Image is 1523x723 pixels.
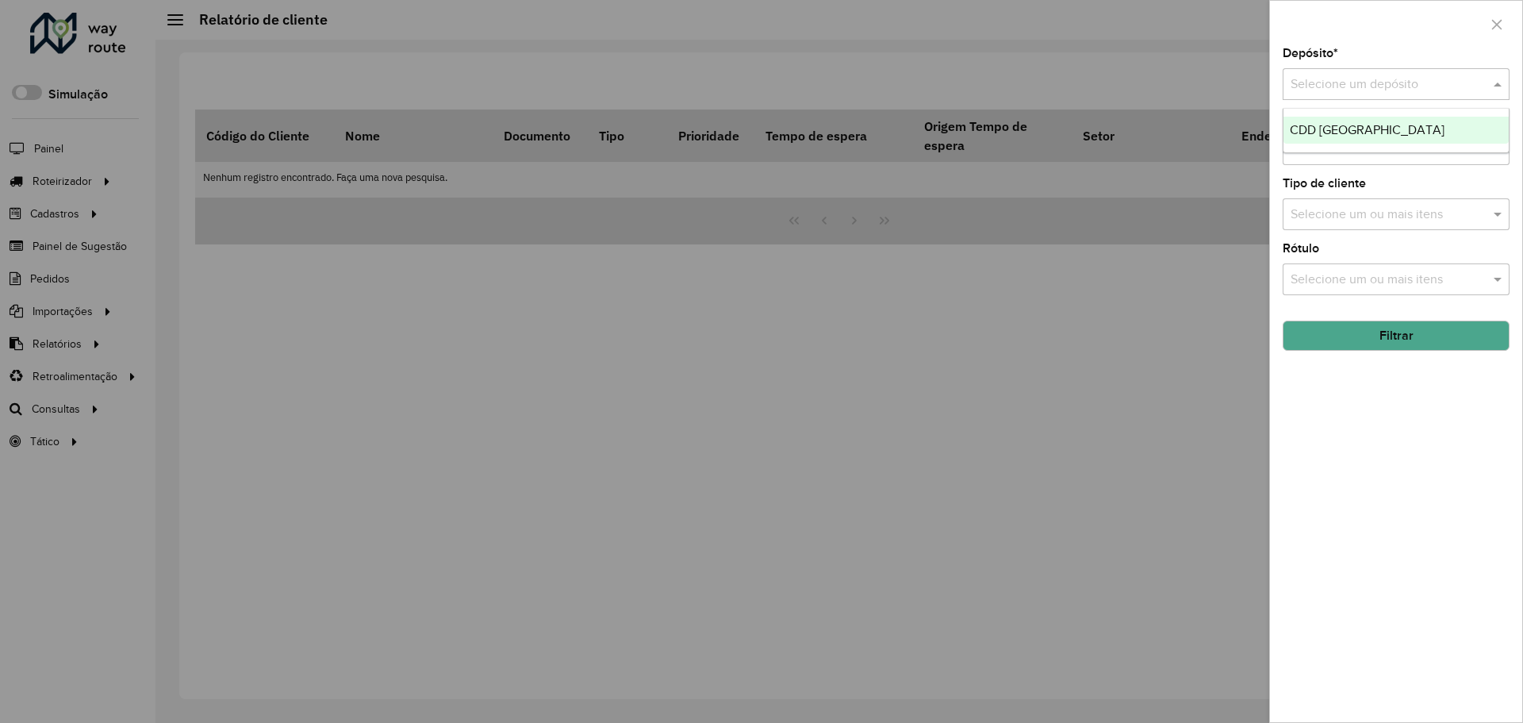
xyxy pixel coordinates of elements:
[1283,44,1338,63] label: Depósito
[1283,239,1319,258] label: Rótulo
[1283,321,1510,351] button: Filtrar
[1290,123,1444,137] span: CDD [GEOGRAPHIC_DATA]
[1283,108,1510,153] ng-dropdown-panel: Options list
[1283,174,1366,193] label: Tipo de cliente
